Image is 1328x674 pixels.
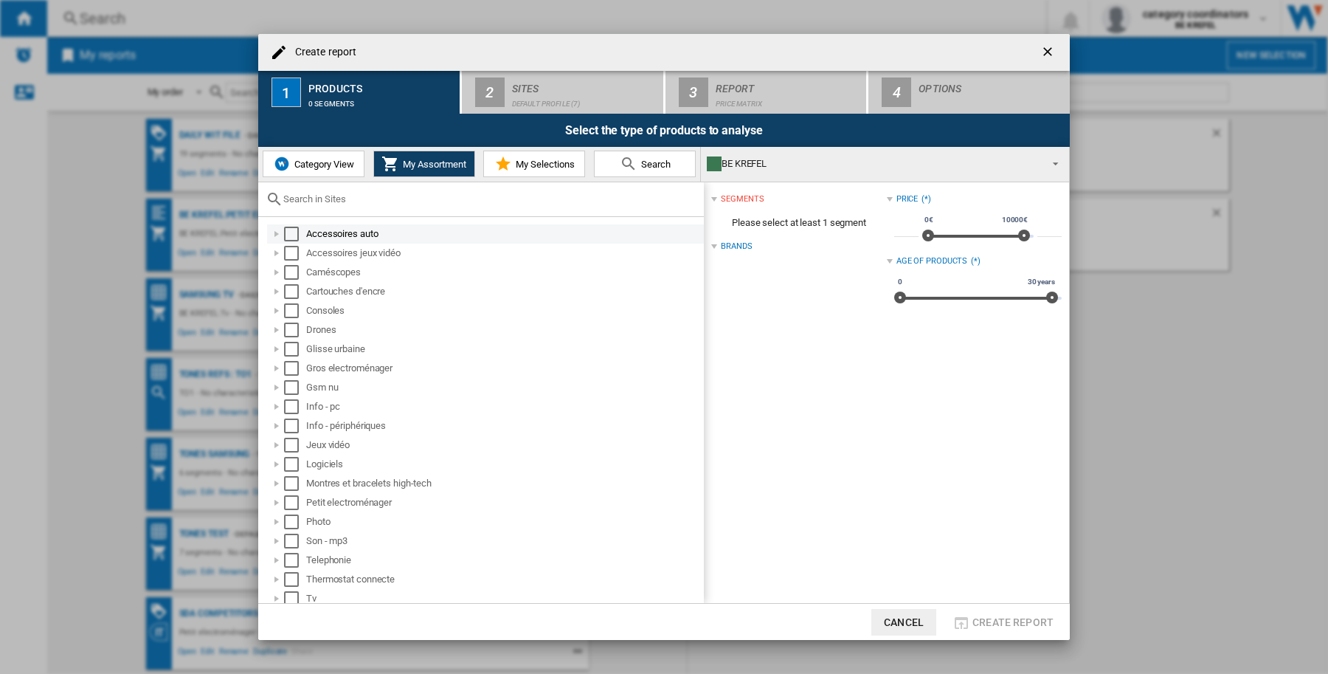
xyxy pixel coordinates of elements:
div: 1 [272,78,301,107]
button: 1 Products 0 segments [258,71,461,114]
md-checkbox: Select [284,534,306,549]
span: 0 [896,276,905,288]
div: Report [716,77,861,92]
md-checkbox: Select [284,399,306,414]
md-checkbox: Select [284,284,306,299]
div: segments [721,193,764,205]
span: Category View [291,159,354,170]
button: Search [594,151,696,177]
div: Sites [512,77,657,92]
md-checkbox: Select [284,438,306,453]
div: Logiciels [306,457,702,472]
md-checkbox: Select [284,361,306,376]
div: 4 [882,78,911,107]
button: 3 Report Price Matrix [665,71,868,114]
div: Select the type of products to analyse [258,114,1070,147]
div: Drones [306,323,702,337]
span: Create report [972,616,1054,628]
md-checkbox: Select [284,553,306,568]
md-checkbox: Select [284,342,306,357]
span: Please select at least 1 segment [711,209,886,237]
span: 30 years [1026,276,1057,288]
div: Accessoires jeux vidéo [306,246,702,261]
div: Montres et bracelets high-tech [306,476,702,491]
div: Price Matrix [716,92,861,108]
div: 3 [679,78,708,107]
span: My Selections [512,159,575,170]
div: Jeux vidéo [306,438,702,453]
md-checkbox: Select [284,457,306,472]
button: getI18NText('BUTTONS.CLOSE_DIALOG') [1034,38,1064,67]
button: My Assortment [373,151,475,177]
div: Petit electroménager [306,495,702,510]
md-checkbox: Select [284,323,306,337]
md-checkbox: Select [284,380,306,395]
div: Accessoires auto [306,227,702,241]
md-checkbox: Select [284,515,306,529]
div: Son - mp3 [306,534,702,549]
button: Cancel [871,609,936,636]
div: Info - périphériques [306,419,702,433]
button: Create report [948,609,1058,636]
md-checkbox: Select [284,303,306,318]
md-checkbox: Select [284,246,306,261]
div: Options [919,77,1064,92]
div: Price [896,193,919,205]
div: Brands [721,241,752,252]
button: Category View [263,151,364,177]
div: 0 segments [308,92,454,108]
div: Gros electroménager [306,361,702,376]
ng-md-icon: getI18NText('BUTTONS.CLOSE_DIALOG') [1040,44,1058,62]
img: wiser-icon-blue.png [273,155,291,173]
md-checkbox: Select [284,572,306,587]
input: Search in Sites [283,193,696,204]
span: Search [637,159,671,170]
div: Gsm nu [306,380,702,395]
div: Default profile (7) [512,92,657,108]
span: 10000€ [1000,214,1030,226]
div: Photo [306,515,702,529]
div: Cartouches d'encre [306,284,702,299]
button: 2 Sites Default profile (7) [462,71,665,114]
md-checkbox: Select [284,419,306,433]
button: My Selections [483,151,585,177]
div: Glisse urbaine [306,342,702,357]
md-checkbox: Select [284,227,306,241]
button: 4 Options [868,71,1070,114]
div: Consoles [306,303,702,318]
md-checkbox: Select [284,495,306,510]
div: Caméscopes [306,265,702,280]
div: Thermostat connecte [306,572,702,587]
span: 0€ [922,214,936,226]
md-checkbox: Select [284,265,306,280]
div: BE KREFEL [707,154,1040,174]
h4: Create report [288,45,356,60]
div: Age of products [896,255,968,267]
md-checkbox: Select [284,591,306,606]
div: 2 [475,78,505,107]
span: My Assortment [399,159,466,170]
div: Info - pc [306,399,702,414]
div: Telephonie [306,553,702,568]
md-checkbox: Select [284,476,306,491]
div: Products [308,77,454,92]
div: Tv [306,591,702,606]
